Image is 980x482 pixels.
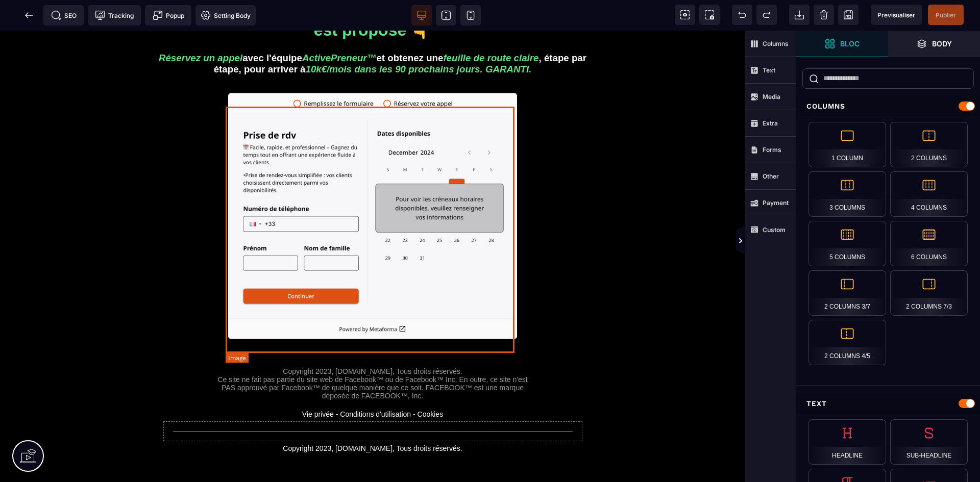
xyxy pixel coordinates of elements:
[675,5,695,25] span: View components
[808,320,886,365] div: 2 Columns 4/5
[808,171,886,217] div: 3 Columns
[763,40,789,47] strong: Columns
[763,226,786,234] strong: Custom
[890,171,968,217] div: 4 Columns
[443,22,538,33] i: feuille de route claire
[302,22,377,33] i: ActivePreneur™
[215,377,530,390] text: Vie privée - Conditions d'utilisation - Cookies
[215,334,530,372] text: Copyright 2023, [DOMAIN_NAME], Tous droits réservés. Ce site ne fait pas partie du site web de Fa...
[95,10,134,20] span: Tracking
[763,199,789,207] strong: Payment
[699,5,720,25] span: Screenshot
[763,172,779,180] strong: Other
[796,394,980,413] div: Text
[153,10,184,20] span: Popup
[151,19,595,47] h3: avec l'équipe et obtenez une , étape par étape, pour arriver à
[888,31,980,57] span: Open Layer Manager
[796,31,888,57] span: Open Blocks
[763,146,781,154] strong: Forms
[306,33,532,44] i: 10k€/mois dans les 90 prochains jours. GARANTI.
[763,119,778,127] strong: Extra
[215,411,530,424] text: Copyright 2023, [DOMAIN_NAME], Tous droits réservés.
[890,419,968,465] div: Sub-Headline
[763,93,780,100] strong: Media
[159,22,242,33] i: Réservez un appel
[932,40,952,47] strong: Body
[808,270,886,316] div: 2 Columns 3/7
[808,122,886,167] div: 1 Column
[890,122,968,167] div: 2 Columns
[796,97,980,116] div: Columns
[936,11,956,19] span: Publier
[877,11,915,19] span: Previsualiser
[840,40,860,47] strong: Bloc
[808,419,886,465] div: Headline
[808,221,886,266] div: 5 Columns
[871,5,922,25] span: Preview
[890,221,968,266] div: 6 Columns
[890,270,968,316] div: 2 Columns 7/3
[763,66,775,74] strong: Text
[228,62,517,309] img: 09952155035f594fdb566f33720bf394_Capture_d%E2%80%99e%CC%81cran_2024-12-05_a%CC%80_16.47.36.png
[51,10,77,20] span: SEO
[201,10,251,20] span: Setting Body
